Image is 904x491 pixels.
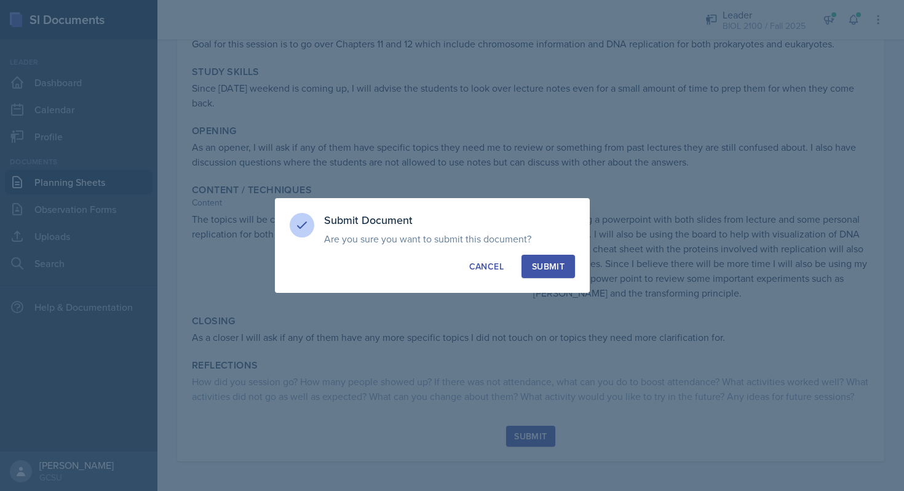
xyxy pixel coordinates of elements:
[532,260,565,273] div: Submit
[469,260,504,273] div: Cancel
[324,213,575,228] h3: Submit Document
[521,255,575,278] button: Submit
[459,255,514,278] button: Cancel
[324,233,575,245] p: Are you sure you want to submit this document?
